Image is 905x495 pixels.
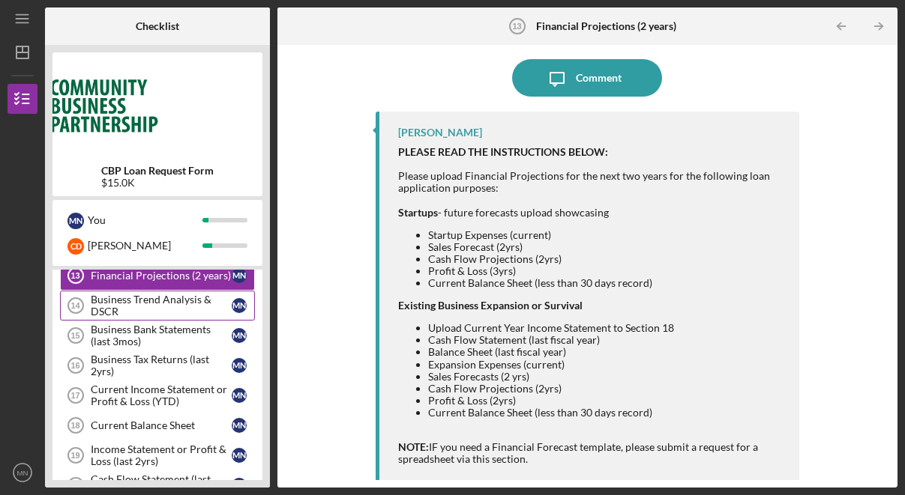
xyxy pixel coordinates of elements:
tspan: 19 [70,451,79,460]
div: M N [232,298,247,313]
a: 13Financial Projections (2 years)MN [60,261,255,291]
div: [PERSON_NAME] [398,127,482,139]
div: Business Trend Analysis & DSCR [91,294,232,318]
tspan: 16 [70,361,79,370]
li: Cash Flow Projections (2yrs) [428,383,784,395]
button: MN [7,458,37,488]
li: Balance Sheet (last fiscal year) [428,346,784,358]
li: Expansion Expenses (current) [428,359,784,371]
div: Please upload Financial Projections for the next two years for the following loan application pur... [398,170,784,194]
tspan: 13 [512,22,521,31]
b: Financial Projections (2 years) [536,20,676,32]
div: [PERSON_NAME] [88,233,202,258]
strong: Existing Business Expansion or Survival [398,299,583,312]
li: Current Balance Sheet (less than 30 days record) [428,277,784,289]
button: Comment [512,59,662,97]
div: Business Bank Statements (last 3mos) [91,324,232,347]
text: MN [17,469,28,477]
a: 14Business Trend Analysis & DSCRMN [60,291,255,321]
div: Current Income Statement or Profit & Loss (YTD) [91,383,232,407]
div: You [88,207,202,233]
li: Profit & Loss (3yrs) [428,265,784,277]
a: 15Business Bank Statements (last 3mos)MN [60,321,255,350]
tspan: 18 [70,421,79,430]
li: Cash Flow Statement (last fiscal year) [428,334,784,346]
div: M N [232,388,247,403]
tspan: 13 [70,271,79,280]
tspan: 15 [70,331,79,340]
div: Income Statement or Profit & Loss (last 2yrs) [91,443,232,467]
div: Business Tax Returns (last 2yrs) [91,353,232,377]
li: Current Balance Sheet (less than 30 days record) [428,407,784,419]
li: Profit & Loss (2yrs) [428,395,784,407]
strong: Startups [398,206,438,219]
div: Current Balance Sheet [91,419,232,431]
div: M N [232,328,247,343]
div: Financial Projections (2 years) [91,270,232,282]
div: IF you need a Financial Forecast template, please submit a request for a spreadsheet via this sec... [398,441,784,465]
img: Product logo [52,60,262,150]
strong: PLEASE READ THE INSTRUCTIONS BELOW: [398,145,608,158]
a: 17Current Income Statement or Profit & Loss (YTD)MN [60,380,255,410]
div: C D [67,238,84,255]
a: 16Business Tax Returns (last 2yrs)MN [60,350,255,380]
li: Sales Forecasts (2 yrs) [428,371,784,383]
div: M N [232,358,247,373]
a: 19Income Statement or Profit & Loss (last 2yrs)MN [60,440,255,470]
li: Upload Current Year Income Statement to Section 18 [428,322,784,334]
div: M N [232,418,247,433]
div: Comment [576,59,622,97]
div: M N [232,448,247,463]
div: M N [232,478,247,493]
div: $15.0K [101,177,214,189]
div: M N [232,268,247,283]
b: Checklist [136,20,179,32]
div: M N [67,213,84,229]
strong: NOTE: [398,440,429,453]
div: - future forecasts upload showcasing [398,207,784,219]
li: Startup Expenses (current) [428,229,784,241]
a: 18Current Balance SheetMN [60,410,255,440]
tspan: 14 [70,301,80,310]
li: Cash Flow Projections (2yrs) [428,253,784,265]
li: Sales Forecast (2yrs) [428,241,784,253]
tspan: 17 [70,391,79,400]
b: CBP Loan Request Form [101,165,214,177]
